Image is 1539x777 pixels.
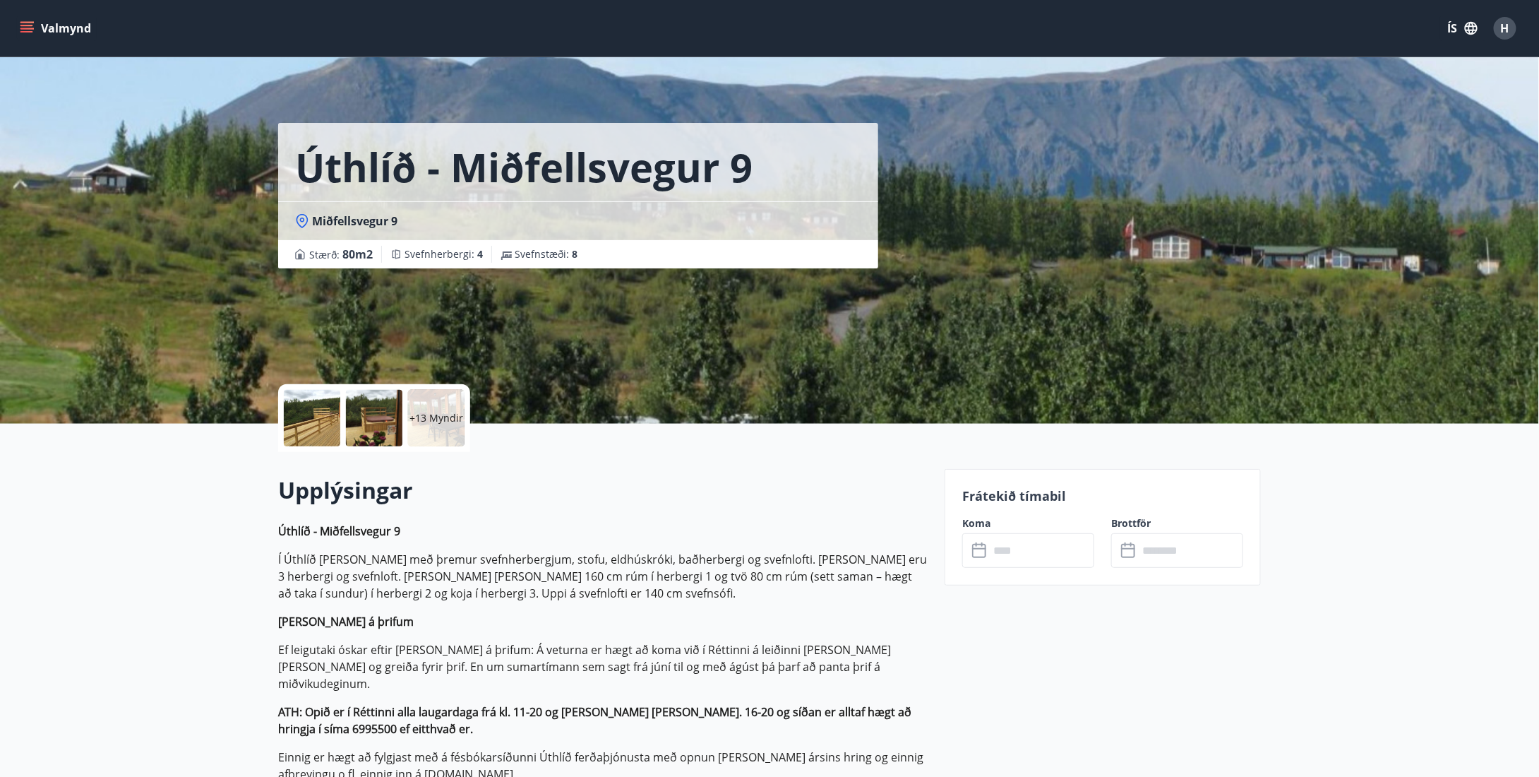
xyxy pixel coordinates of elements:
[309,246,373,263] span: Stærð :
[278,704,911,737] strong: ATH: Opið er í Réttinni alla laugardaga frá kl. 11-20 og [PERSON_NAME] [PERSON_NAME]. 16-20 og sí...
[278,641,928,692] p: Ef leigutaki óskar eftir [PERSON_NAME] á þrifum: Á veturna er hægt að koma við í Réttinni á leiði...
[572,247,577,261] span: 8
[405,247,483,261] span: Svefnherbergi :
[1111,516,1243,530] label: Brottför
[1501,20,1509,36] span: H
[278,551,928,602] p: Í Úthlíð [PERSON_NAME] með þremur svefnherbergjum, stofu, eldhúskróki, baðherbergi og svefnlofti....
[278,523,400,539] strong: Úthlíð - Miðfellsvegur 9
[342,247,373,262] span: 80 m2
[278,475,928,506] h2: Upplýsingar
[312,213,397,229] span: Miðfellsvegur 9
[409,411,463,425] p: +13 Myndir
[962,487,1243,505] p: Frátekið tímabil
[295,140,753,194] h1: Úthlíð - Miðfellsvegur 9
[477,247,483,261] span: 4
[962,516,1094,530] label: Koma
[1440,16,1485,41] button: ÍS
[278,614,414,629] strong: [PERSON_NAME] á þrifum
[515,247,577,261] span: Svefnstæði :
[1488,11,1522,45] button: H
[17,16,97,41] button: menu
